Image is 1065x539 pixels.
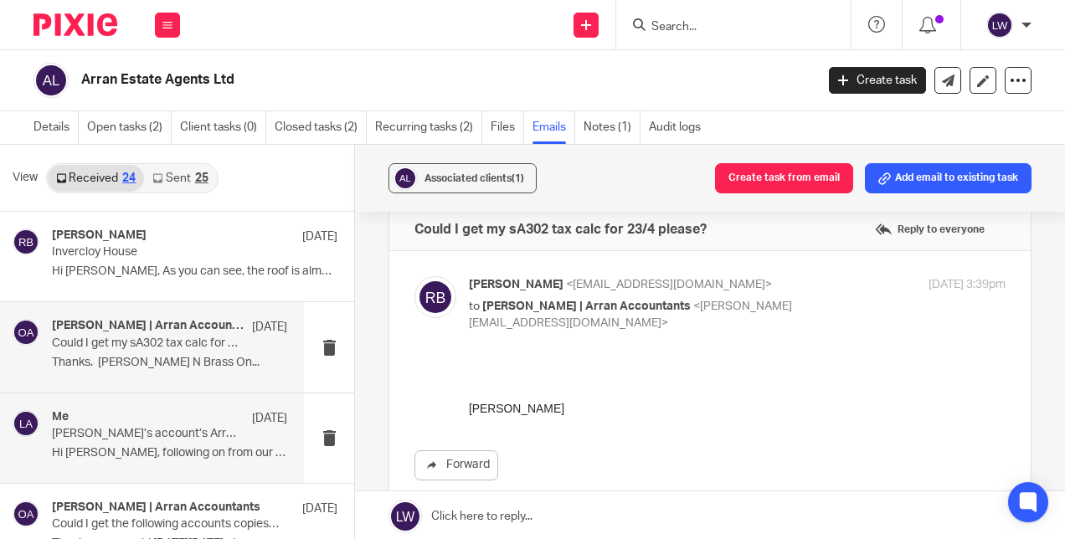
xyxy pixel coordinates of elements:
[414,450,498,480] a: Forward
[532,111,575,144] a: Emails
[393,166,418,191] img: svg%3E
[81,71,659,89] h2: Arran Estate Agents Ltd
[180,111,266,144] a: Client tasks (0)
[52,517,280,531] p: Could I get the following accounts copies please.
[13,319,39,346] img: svg%3E
[87,111,172,144] a: Open tasks (2)
[649,111,709,144] a: Audit logs
[566,279,772,290] span: <[EMAIL_ADDRESS][DOMAIN_NAME]>
[512,173,524,183] span: (1)
[48,165,144,192] a: Received24
[414,221,707,238] h4: Could I get my sA302 tax calc for 23/4 please?
[252,319,287,336] p: [DATE]
[491,111,524,144] a: Files
[195,172,208,184] div: 25
[52,356,287,370] p: Thanks. [PERSON_NAME] N Brass On...
[33,13,117,36] img: Pixie
[52,501,260,515] h4: [PERSON_NAME] | Arran Accountants
[13,169,38,187] span: View
[52,319,244,333] h4: [PERSON_NAME] | Arran Accountants
[424,173,524,183] span: Associated clients
[302,228,337,245] p: [DATE]
[469,300,480,312] span: to
[302,501,337,517] p: [DATE]
[871,217,989,242] label: Reply to everyone
[865,163,1032,193] button: Add email to existing task
[829,67,926,94] a: Create task
[414,276,456,318] img: svg%3E
[52,446,287,460] p: Hi [PERSON_NAME], following on from our recent zoom...
[929,276,1006,294] p: [DATE] 3:39pm
[33,111,79,144] a: Details
[650,20,800,35] input: Search
[375,111,482,144] a: Recurring tasks (2)
[33,63,69,98] img: svg%3E
[13,410,39,437] img: svg%3E
[986,12,1013,38] img: svg%3E
[52,228,147,243] h4: [PERSON_NAME]
[584,111,641,144] a: Notes (1)
[52,410,69,424] h4: Me
[13,501,39,527] img: svg%3E
[52,245,280,259] p: Invercloy House
[252,410,287,427] p: [DATE]
[482,300,691,312] span: [PERSON_NAME] | Arran Accountants
[275,111,367,144] a: Closed tasks (2)
[469,279,563,290] span: [PERSON_NAME]
[52,427,240,441] p: [PERSON_NAME]’s account’s Arran Estate Agents Ltd.
[52,336,240,351] p: Could I get my sA302 tax calc for 23/4 please?
[144,165,216,192] a: Sent25
[52,264,337,279] p: Hi [PERSON_NAME], As you can see, the roof is almost...
[13,228,39,255] img: svg%3E
[715,163,853,193] button: Create task from email
[388,163,537,193] button: Associated clients(1)
[122,172,136,184] div: 24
